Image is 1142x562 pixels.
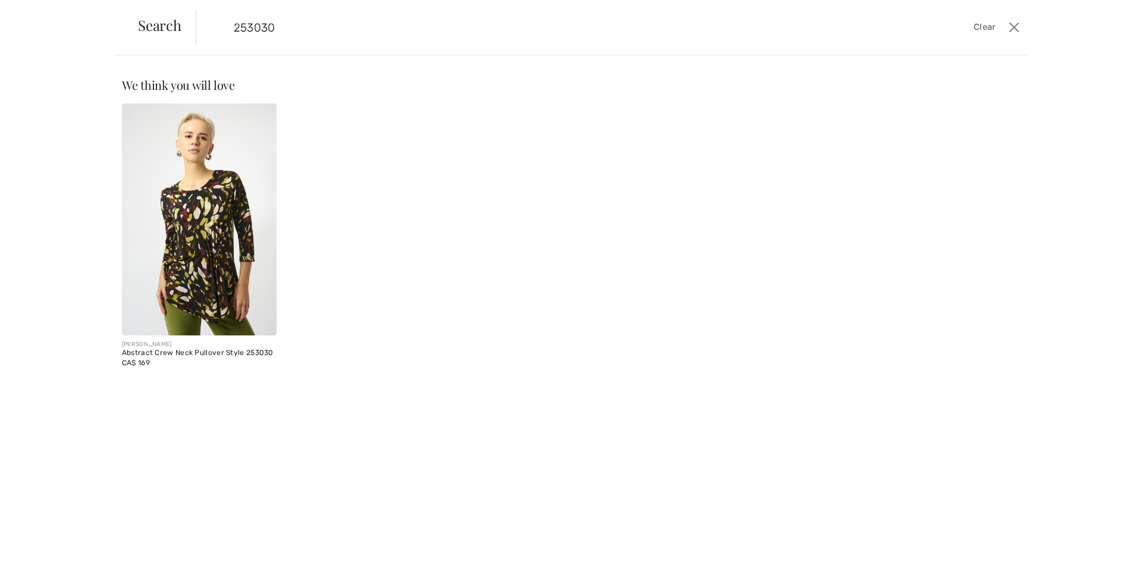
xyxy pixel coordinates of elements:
input: TYPE TO SEARCH [225,10,810,45]
span: Clear [974,21,996,34]
span: Search [138,18,181,32]
span: CA$ 169 [122,359,150,367]
button: Close [1005,18,1023,37]
div: [PERSON_NAME] [122,340,277,349]
img: Abstract Crew Neck Pullover Style 253030. Black/Multi [122,103,277,335]
div: Abstract Crew Neck Pullover Style 253030 [122,349,277,357]
span: Chat [26,8,51,19]
span: We think you will love [122,77,235,93]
